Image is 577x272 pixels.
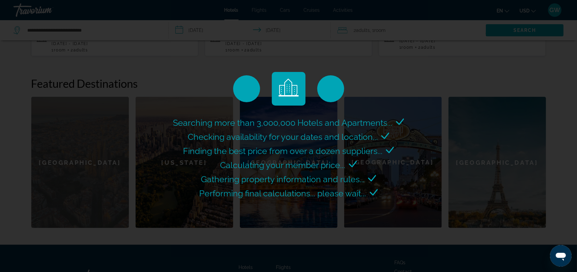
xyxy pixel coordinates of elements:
span: Finding the best price from over a dozen suppliers... [183,146,383,156]
span: Gathering property information and rules... [201,174,365,184]
span: Searching more than 3,000,000 Hotels and Apartments... [173,118,393,128]
span: Performing final calculations... please wait... [200,188,366,198]
span: Checking availability for your dates and location... [188,132,378,142]
iframe: Button to launch messaging window [550,245,572,267]
span: Calculating your member price... [220,160,346,170]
